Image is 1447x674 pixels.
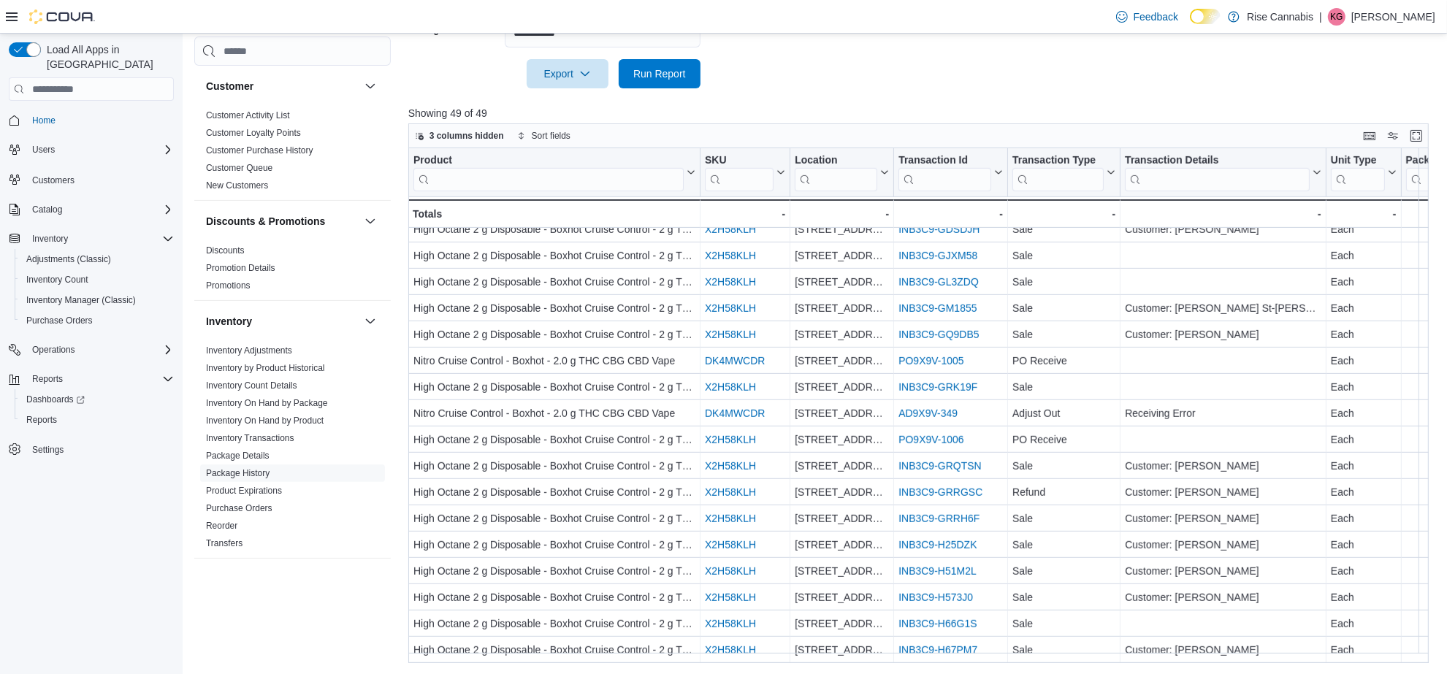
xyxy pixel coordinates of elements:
[1331,457,1397,475] div: Each
[705,486,756,498] a: X2H58KLH
[194,242,391,300] div: Discounts & Promotions
[26,274,88,286] span: Inventory Count
[1125,405,1321,422] div: Receiving Error
[1125,221,1321,238] div: Customer: [PERSON_NAME]
[413,247,695,264] div: High Octane 2 g Disposable - Boxhot Cruise Control - 2 g THC / CBG / CBD Disposable Vape
[535,59,600,88] span: Export
[413,510,695,527] div: High Octane 2 g Disposable - Boxhot Cruise Control - 2 g THC / CBG / CBD Disposable Vape
[26,315,93,326] span: Purchase Orders
[1125,510,1321,527] div: Customer: [PERSON_NAME]
[1331,273,1397,291] div: Each
[1331,431,1397,448] div: Each
[15,410,180,430] button: Reports
[898,355,964,367] a: PO9X9V-1005
[898,381,977,393] a: INB3C9-GRK19F
[1331,510,1397,527] div: Each
[32,373,63,385] span: Reports
[1331,378,1397,396] div: Each
[3,110,180,131] button: Home
[1012,405,1115,422] div: Adjust Out
[413,299,695,317] div: High Octane 2 g Disposable - Boxhot Cruise Control - 2 g THC / CBG / CBD Disposable Vape
[206,127,301,139] span: Customer Loyalty Points
[3,229,180,249] button: Inventory
[413,326,695,343] div: High Octane 2 g Disposable - Boxhot Cruise Control - 2 g THC / CBG / CBD Disposable Vape
[26,414,57,426] span: Reports
[705,618,756,629] a: X2H58KLH
[898,154,1003,191] button: Transaction Id
[795,589,889,606] div: [STREET_ADDRESS]
[20,291,142,309] a: Inventory Manager (Classic)
[1012,221,1115,238] div: Sale
[795,299,889,317] div: [STREET_ADDRESS]
[1125,299,1321,317] div: Customer: [PERSON_NAME] St-[PERSON_NAME]
[3,139,180,160] button: Users
[795,431,889,448] div: [STREET_ADDRESS]
[206,433,294,443] a: Inventory Transactions
[362,212,379,230] button: Discounts & Promotions
[1331,154,1385,168] div: Unit Type
[206,162,272,174] span: Customer Queue
[1328,8,1345,26] div: Kyle Gellner
[1384,127,1402,145] button: Display options
[206,397,328,409] span: Inventory On Hand by Package
[1125,536,1321,554] div: Customer: [PERSON_NAME]
[1125,589,1321,606] div: Customer: [PERSON_NAME]
[206,314,252,329] h3: Inventory
[898,205,1003,223] div: -
[1125,154,1321,191] button: Transaction Details
[9,104,174,498] nav: Complex example
[1190,24,1191,25] span: Dark Mode
[362,77,379,95] button: Customer
[795,154,877,168] div: Location
[206,538,243,548] a: Transfers
[408,106,1439,120] p: Showing 49 of 49
[20,391,174,408] span: Dashboards
[1012,247,1115,264] div: Sale
[705,154,774,191] div: SKU URL
[413,589,695,606] div: High Octane 2 g Disposable - Boxhot Cruise Control - 2 g THC / CBG / CBD Disposable Vape
[705,460,756,472] a: X2H58KLH
[1012,457,1115,475] div: Sale
[795,154,877,191] div: Location
[26,341,81,359] button: Operations
[795,273,889,291] div: [STREET_ADDRESS]
[206,432,294,444] span: Inventory Transactions
[898,154,991,168] div: Transaction Id
[898,407,958,419] a: AD9X9V-349
[619,59,700,88] button: Run Report
[3,369,180,389] button: Reports
[206,521,237,531] a: Reorder
[898,486,982,498] a: INB3C9-GRRGSC
[206,380,297,391] a: Inventory Count Details
[32,204,62,215] span: Catalog
[32,344,75,356] span: Operations
[795,536,889,554] div: [STREET_ADDRESS]
[795,641,889,659] div: [STREET_ADDRESS]
[1331,221,1397,238] div: Each
[1361,127,1378,145] button: Keyboard shortcuts
[633,66,686,81] span: Run Report
[795,457,889,475] div: [STREET_ADDRESS]
[26,253,111,265] span: Adjustments (Classic)
[206,79,253,93] h3: Customer
[413,221,695,238] div: High Octane 2 g Disposable - Boxhot Cruise Control - 2 g THC / CBG / CBD Disposable Vape
[705,302,756,314] a: X2H58KLH
[898,223,980,235] a: INB3C9-GDSDJH
[1125,457,1321,475] div: Customer: [PERSON_NAME]
[26,172,80,189] a: Customers
[41,42,174,72] span: Load All Apps in [GEOGRAPHIC_DATA]
[1012,205,1115,223] div: -
[1331,536,1397,554] div: Each
[795,405,889,422] div: [STREET_ADDRESS]
[1330,8,1343,26] span: KG
[20,391,91,408] a: Dashboards
[206,262,275,274] span: Promotion Details
[1012,378,1115,396] div: Sale
[413,431,695,448] div: High Octane 2 g Disposable - Boxhot Cruise Control - 2 g THC / CBG / CBD Disposable Vape
[795,483,889,501] div: [STREET_ADDRESS]
[705,355,765,367] a: DK4MWCDR
[206,451,270,461] a: Package Details
[795,352,889,369] div: [STREET_ADDRESS]
[206,486,282,496] a: Product Expirations
[1125,641,1321,659] div: Customer: [PERSON_NAME]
